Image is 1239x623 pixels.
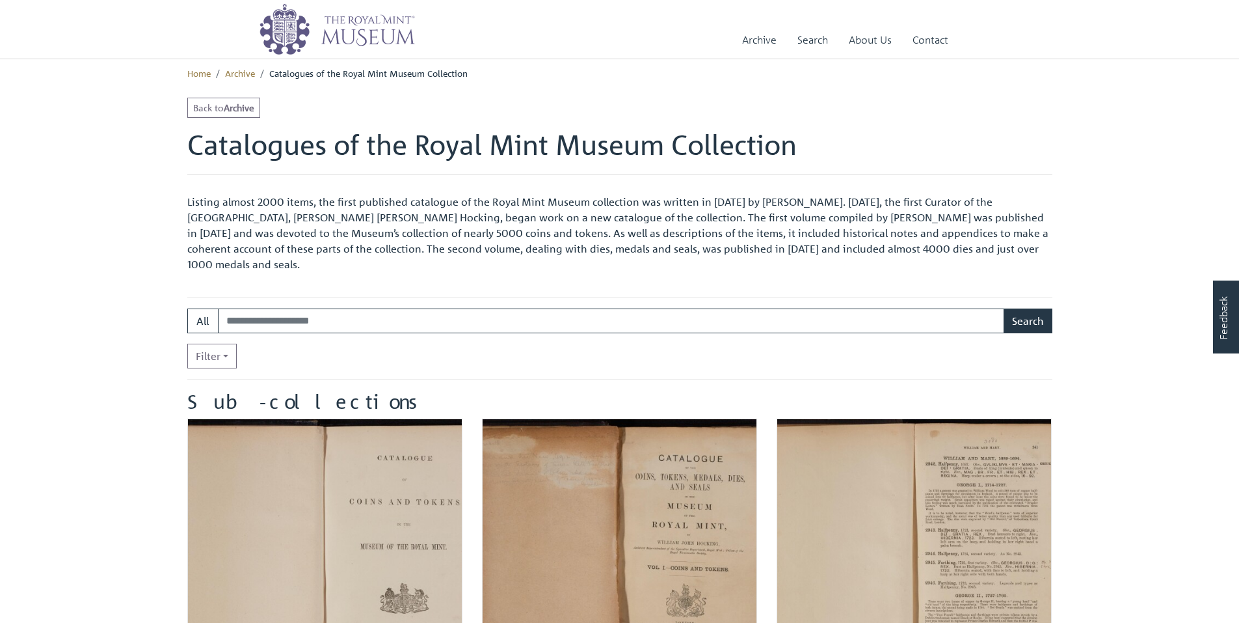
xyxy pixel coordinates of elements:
a: Archive [225,67,255,79]
img: logo_wide.png [259,3,415,55]
a: Would you like to provide feedback? [1213,281,1239,353]
a: Search [797,21,828,59]
input: Search this volume... [218,309,1005,333]
a: Archive [742,21,777,59]
a: Filter [187,344,237,368]
a: About Us [849,21,892,59]
a: Contact [913,21,948,59]
h2: Sub-collections [187,390,1052,413]
a: Back toArchive [187,98,260,118]
h1: Catalogues of the Royal Mint Museum Collection [187,128,1052,174]
button: Search [1004,309,1052,333]
span: Catalogues of the Royal Mint Museum Collection [269,67,468,79]
p: Listing almost 2000 items, the first published catalogue of the Royal Mint Museum collection was ... [187,194,1052,272]
span: Feedback [1215,296,1231,339]
button: All [187,309,219,333]
a: Home [187,67,211,79]
strong: Archive [224,102,254,113]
